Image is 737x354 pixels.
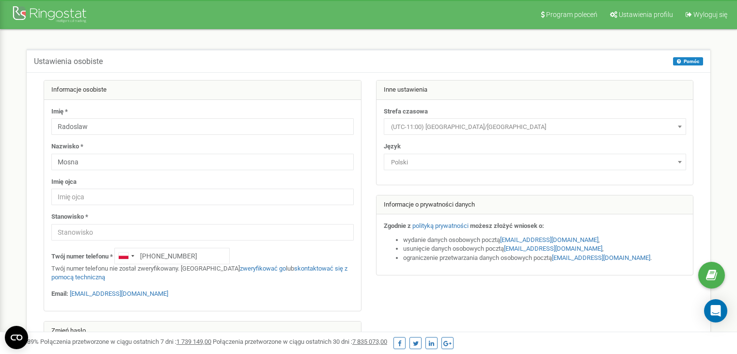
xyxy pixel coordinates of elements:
li: usunięcie danych osobowych pocztą , [403,244,686,254]
span: Połączenia przetworzone w ciągu ostatnich 7 dni : [40,338,211,345]
li: ograniczenie przetwarzania danych osobowych pocztą . [403,254,686,263]
input: Imię [51,118,354,135]
label: Twój numer telefonu * [51,252,113,261]
span: (UTC-11:00) Pacific/Midway [384,118,686,135]
input: Nazwisko [51,154,354,170]
div: Informacje o prywatności danych [376,195,693,215]
a: [EMAIL_ADDRESS][DOMAIN_NAME] [70,290,168,297]
label: Imię ojca [51,177,77,187]
label: Strefa czasowa [384,107,428,116]
span: Polski [384,154,686,170]
a: [EMAIL_ADDRESS][DOMAIN_NAME] [500,236,598,243]
strong: Zgodnie z [384,222,411,229]
a: polityką prywatności [412,222,469,229]
h5: Ustawienia osobiste [34,57,103,66]
li: wydanie danych osobowych pocztą , [403,236,686,245]
span: Wyloguj się [693,11,727,18]
a: zweryfikować go [240,265,286,272]
label: Nazwisko * [51,142,83,151]
button: Pomóc [673,57,703,65]
div: Zmień hasło [44,322,361,341]
span: Polski [387,156,683,169]
strong: możesz złożyć wniosek o: [470,222,544,229]
u: 1 739 149,00 [176,338,211,345]
label: Imię * [51,107,68,116]
div: Informacje osobiste [44,80,361,100]
span: (UTC-11:00) Pacific/Midway [387,120,683,134]
label: Stanowisko * [51,212,88,222]
span: Ustawienia profilu [619,11,673,18]
p: Twój numer telefonu nie został zweryfikowany. [GEOGRAPHIC_DATA] lub [51,264,354,282]
input: Imię ojca [51,189,354,205]
button: Open CMP widget [5,326,28,349]
span: Program poleceń [546,11,597,18]
input: Stanowisko [51,224,354,241]
div: Inne ustawienia [376,80,693,100]
a: [EMAIL_ADDRESS][DOMAIN_NAME] [504,245,602,252]
div: Open Intercom Messenger [704,299,727,322]
input: +1-800-555-55-55 [114,248,230,264]
span: Połączenia przetworzone w ciągu ostatnich 30 dni : [213,338,387,345]
div: Telephone country code [115,248,137,264]
strong: Email: [51,290,68,297]
a: [EMAIL_ADDRESS][DOMAIN_NAME] [552,254,650,261]
u: 7 835 073,00 [352,338,387,345]
label: Język [384,142,401,151]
